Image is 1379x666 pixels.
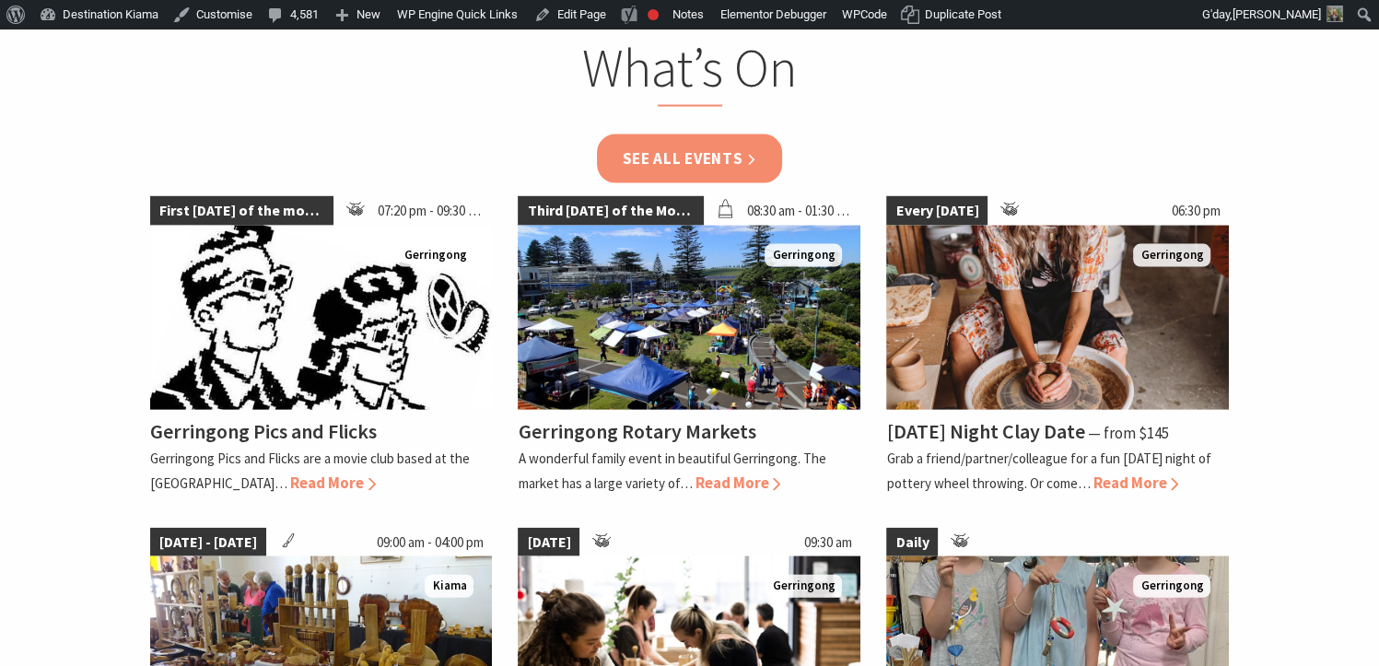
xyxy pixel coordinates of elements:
span: Third [DATE] of the Month [518,196,703,226]
span: Kiama [425,575,473,598]
a: First [DATE] of the month 07:20 pm - 09:30 pm Gerringong Gerringong Pics and Flicks Gerringong Pi... [150,196,493,496]
span: Gerringong [1133,575,1210,598]
span: First [DATE] of the month [150,196,334,226]
img: Theresa-Mullan-1-30x30.png [1326,6,1343,22]
span: Gerringong [1133,244,1210,267]
a: Third [DATE] of the Month 08:30 am - 01:30 pm Christmas Market and Street Parade Gerringong Gerri... [518,196,860,496]
h4: Gerringong Pics and Flicks [150,418,377,444]
h2: What’s On [329,36,1051,108]
a: See all events [597,134,783,183]
span: Gerringong [765,244,842,267]
p: Grab a friend/partner/colleague for a fun [DATE] night of pottery wheel throwing. Or come… [886,450,1210,492]
span: Read More [290,473,376,493]
span: ⁠— from $145 [1087,423,1168,443]
span: 07:20 pm - 09:30 pm [368,196,493,226]
span: Gerringong [396,244,473,267]
img: Christmas Market and Street Parade [518,226,860,410]
span: Every [DATE] [886,196,988,226]
span: [PERSON_NAME] [1233,7,1321,21]
h4: [DATE] Night Clay Date [886,418,1084,444]
a: Every [DATE] 06:30 pm Photo shows female sitting at pottery wheel with hands on a ball of clay Ge... [886,196,1229,496]
span: Daily [886,528,938,557]
img: Photo shows female sitting at pottery wheel with hands on a ball of clay [886,226,1229,410]
h4: Gerringong Rotary Markets [518,418,755,444]
span: [DATE] [518,528,579,557]
p: A wonderful family event in beautiful Gerringong. The market has a large variety of… [518,450,825,492]
span: Gerringong [765,575,842,598]
span: 08:30 am - 01:30 pm [738,196,860,226]
p: Gerringong Pics and Flicks are a movie club based at the [GEOGRAPHIC_DATA]… [150,450,470,492]
span: 09:30 am [794,528,860,557]
span: 06:30 pm [1162,196,1229,226]
span: 09:00 am - 04:00 pm [367,528,492,557]
span: Read More [1093,473,1178,493]
span: Read More [695,473,780,493]
span: [DATE] - [DATE] [150,528,266,557]
div: Focus keyphrase not set [648,9,659,20]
